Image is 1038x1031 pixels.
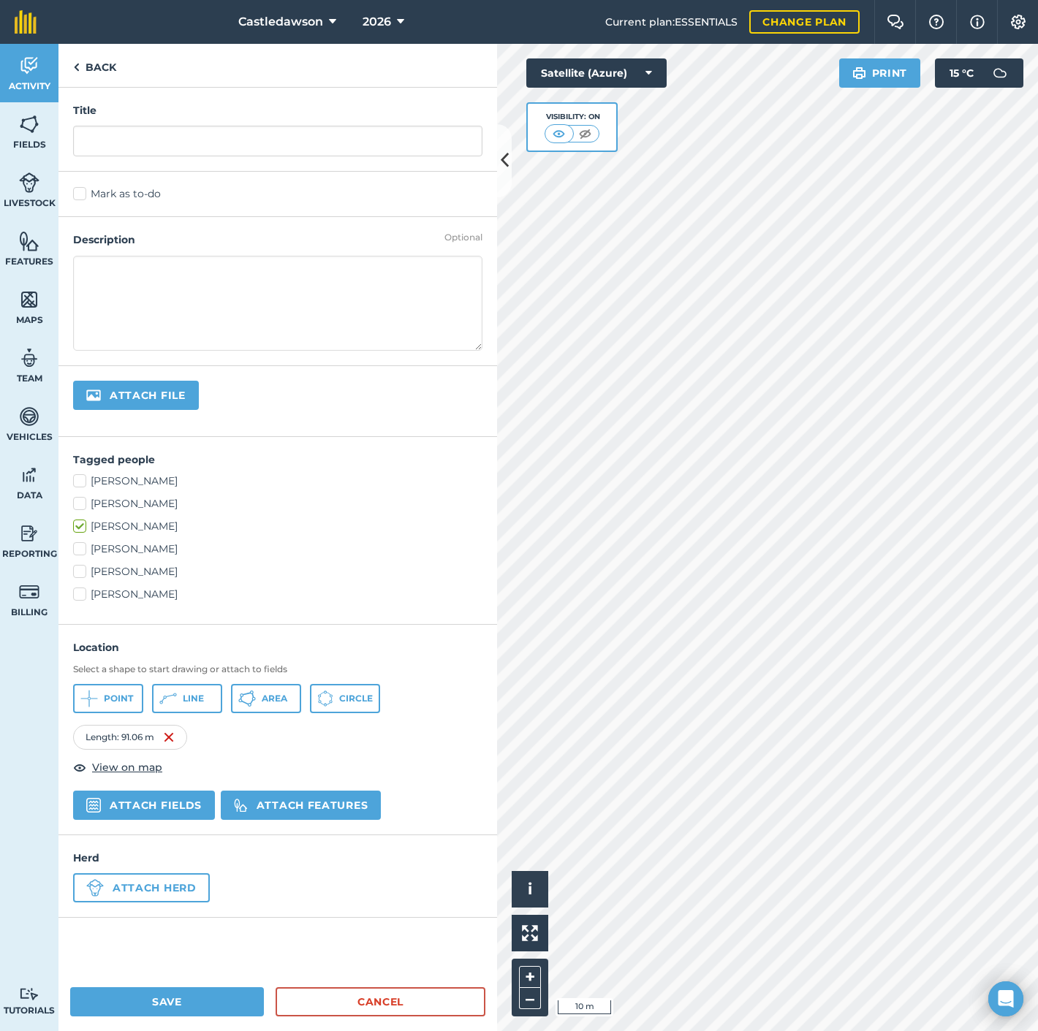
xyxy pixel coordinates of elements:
label: [PERSON_NAME] [73,496,482,511]
img: svg+xml;base64,PHN2ZyB4bWxucz0iaHR0cDovL3d3dy53My5vcmcvMjAwMC9zdmciIHdpZHRoPSIxNyIgaGVpZ2h0PSIxNy... [970,13,985,31]
button: + [519,966,541,988]
img: svg+xml;base64,PHN2ZyB4bWxucz0iaHR0cDovL3d3dy53My5vcmcvMjAwMC9zdmciIHdpZHRoPSI5IiBoZWlnaHQ9IjI0Ii... [73,58,80,76]
span: Castledawson [238,13,323,31]
span: 2026 [363,13,391,31]
img: svg%3e [234,798,248,813]
label: [PERSON_NAME] [73,587,482,602]
img: svg+xml;base64,PD94bWwgdmVyc2lvbj0iMS4wIiBlbmNvZGluZz0idXRmLTgiPz4KPCEtLSBHZW5lcmF0b3I6IEFkb2JlIE... [19,464,39,486]
a: Change plan [749,10,860,34]
span: 15 ° C [950,58,974,88]
button: – [519,988,541,1009]
img: fieldmargin Logo [15,10,37,34]
span: Point [104,693,133,704]
label: [PERSON_NAME] [73,519,482,534]
a: Cancel [276,987,485,1016]
div: Optional [444,232,482,243]
img: svg+xml;base64,PHN2ZyB4bWxucz0iaHR0cDovL3d3dy53My5vcmcvMjAwMC9zdmciIHdpZHRoPSIxOCIgaGVpZ2h0PSIyNC... [73,758,86,776]
span: Circle [339,693,373,704]
img: svg+xml;base64,PD94bWwgdmVyc2lvbj0iMS4wIiBlbmNvZGluZz0idXRmLTgiPz4KPCEtLSBHZW5lcmF0b3I6IEFkb2JlIE... [19,347,39,369]
img: svg+xml;base64,PHN2ZyB4bWxucz0iaHR0cDovL3d3dy53My5vcmcvMjAwMC9zdmciIHdpZHRoPSIxOSIgaGVpZ2h0PSIyNC... [852,64,866,82]
h4: Description [73,232,482,248]
label: [PERSON_NAME] [73,541,482,557]
button: Attach features [221,791,381,820]
div: Length : 91.06 m [73,725,187,750]
button: Print [839,58,921,88]
img: svg+xml;base64,PHN2ZyB4bWxucz0iaHR0cDovL3d3dy53My5vcmcvMjAwMC9zdmciIHdpZHRoPSI1MCIgaGVpZ2h0PSI0MC... [576,126,594,141]
button: Save [70,987,264,1016]
button: Attach fields [73,791,215,820]
button: Area [231,684,301,713]
img: svg+xml;base64,PHN2ZyB4bWxucz0iaHR0cDovL3d3dy53My5vcmcvMjAwMC9zdmciIHdpZHRoPSI1NiIgaGVpZ2h0PSI2MC... [19,289,39,311]
span: Line [183,693,204,704]
h4: Title [73,102,482,118]
label: [PERSON_NAME] [73,473,482,489]
a: Back [58,44,131,87]
h4: Tagged people [73,452,482,468]
span: Current plan : ESSENTIALS [605,14,738,30]
img: svg+xml;base64,PHN2ZyB4bWxucz0iaHR0cDovL3d3dy53My5vcmcvMjAwMC9zdmciIHdpZHRoPSI1NiIgaGVpZ2h0PSI2MC... [19,113,39,135]
img: A cog icon [1009,15,1027,29]
img: svg+xml;base64,PD94bWwgdmVyc2lvbj0iMS4wIiBlbmNvZGluZz0idXRmLTgiPz4KPCEtLSBHZW5lcmF0b3I6IEFkb2JlIE... [86,879,104,897]
button: Point [73,684,143,713]
h4: Herd [73,850,482,866]
img: svg+xml;base64,PD94bWwgdmVyc2lvbj0iMS4wIiBlbmNvZGluZz0idXRmLTgiPz4KPCEtLSBHZW5lcmF0b3I6IEFkb2JlIE... [19,522,39,544]
h3: Select a shape to start drawing or attach to fields [73,663,482,675]
img: svg+xml;base64,PD94bWwgdmVyc2lvbj0iMS4wIiBlbmNvZGluZz0idXRmLTgiPz4KPCEtLSBHZW5lcmF0b3I6IEFkb2JlIE... [19,581,39,603]
img: Two speech bubbles overlapping with the left bubble in the forefront [887,15,904,29]
img: A question mark icon [928,15,945,29]
span: Area [262,693,287,704]
img: svg+xml,%3c [86,798,101,813]
div: Visibility: On [545,111,600,123]
button: i [512,871,548,908]
button: Satellite (Azure) [526,58,667,88]
img: svg+xml;base64,PHN2ZyB4bWxucz0iaHR0cDovL3d3dy53My5vcmcvMjAwMC9zdmciIHdpZHRoPSI1MCIgaGVpZ2h0PSI0MC... [550,126,568,141]
span: i [528,880,532,898]
button: Circle [310,684,380,713]
label: Mark as to-do [73,186,482,202]
img: svg+xml;base64,PD94bWwgdmVyc2lvbj0iMS4wIiBlbmNvZGluZz0idXRmLTgiPz4KPCEtLSBHZW5lcmF0b3I6IEFkb2JlIE... [19,172,39,194]
img: svg+xml;base64,PD94bWwgdmVyc2lvbj0iMS4wIiBlbmNvZGluZz0idXRmLTgiPz4KPCEtLSBHZW5lcmF0b3I6IEFkb2JlIE... [19,406,39,427]
img: svg+xml;base64,PD94bWwgdmVyc2lvbj0iMS4wIiBlbmNvZGluZz0idXRmLTgiPz4KPCEtLSBHZW5lcmF0b3I6IEFkb2JlIE... [985,58,1015,88]
img: Four arrows, one pointing top left, one top right, one bottom right and the last bottom left [522,925,538,941]
label: [PERSON_NAME] [73,564,482,579]
img: svg+xml;base64,PD94bWwgdmVyc2lvbj0iMS4wIiBlbmNvZGluZz0idXRmLTgiPz4KPCEtLSBHZW5lcmF0b3I6IEFkb2JlIE... [19,55,39,77]
h4: Location [73,639,482,655]
span: View on map [92,759,162,775]
img: svg+xml;base64,PHN2ZyB4bWxucz0iaHR0cDovL3d3dy53My5vcmcvMjAwMC9zdmciIHdpZHRoPSI1NiIgaGVpZ2h0PSI2MC... [19,230,39,252]
img: svg+xml;base64,PD94bWwgdmVyc2lvbj0iMS4wIiBlbmNvZGluZz0idXRmLTgiPz4KPCEtLSBHZW5lcmF0b3I6IEFkb2JlIE... [19,987,39,1001]
button: Attach herd [73,873,210,902]
button: View on map [73,758,162,776]
img: svg+xml;base64,PHN2ZyB4bWxucz0iaHR0cDovL3d3dy53My5vcmcvMjAwMC9zdmciIHdpZHRoPSIxNiIgaGVpZ2h0PSIyNC... [163,728,175,746]
button: 15 °C [935,58,1023,88]
button: Line [152,684,222,713]
div: Open Intercom Messenger [988,981,1023,1016]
